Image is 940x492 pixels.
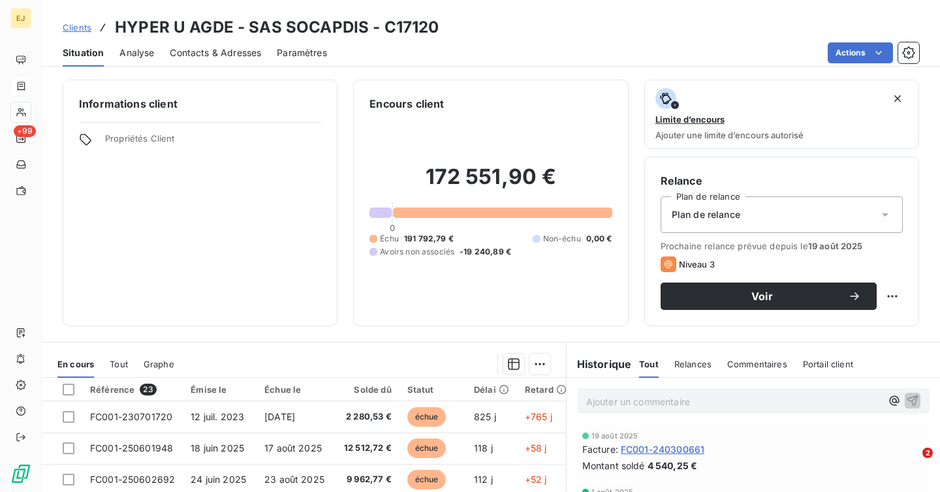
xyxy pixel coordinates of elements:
button: Actions [828,42,893,63]
h6: Encours client [369,96,444,112]
span: FC001-240300661 [621,442,704,456]
span: 9 962,77 € [340,473,392,486]
span: Limite d’encours [655,114,725,125]
span: 0,00 € [586,233,612,245]
span: 825 j [474,411,496,422]
h3: HYPER U AGDE - SAS SOCAPDIS - C17120 [115,16,439,39]
h6: Relance [661,173,903,189]
span: FC001-250601948 [90,442,173,454]
span: échue [407,470,446,489]
div: Retard [525,384,567,395]
span: 191 792,79 € [404,233,454,245]
span: échue [407,407,446,427]
span: Tout [110,359,128,369]
span: Situation [63,46,104,59]
span: Échu [380,233,399,245]
iframe: Intercom live chat [896,448,927,479]
span: 12 juil. 2023 [191,411,244,422]
span: 12 512,72 € [340,442,392,455]
span: Facture : [582,442,618,456]
span: Voir [676,291,848,301]
span: Paramètres [277,46,327,59]
h2: 172 551,90 € [369,164,612,203]
span: 0 [390,223,395,233]
span: Plan de relance [672,208,740,221]
button: Limite d’encoursAjouter une limite d’encours autorisé [644,80,919,149]
span: [DATE] [264,411,295,422]
div: Solde dû [340,384,392,395]
span: Non-échu [543,233,581,245]
span: Montant soldé [582,459,645,472]
span: Propriétés Client [105,133,321,151]
span: Tout [639,359,659,369]
span: Commentaires [727,359,787,369]
span: +58 j [525,442,547,454]
span: -19 240,89 € [460,246,511,258]
span: Avoirs non associés [380,246,454,258]
a: Clients [63,21,91,34]
span: FC001-230701720 [90,411,172,422]
div: Délai [474,384,509,395]
span: 24 juin 2025 [191,474,246,485]
span: 19 août 2025 [808,241,863,251]
span: 23 [140,384,156,395]
span: 23 août 2025 [264,474,324,485]
span: Contacts & Adresses [170,46,261,59]
div: Émise le [191,384,249,395]
span: 112 j [474,474,493,485]
span: 2 [922,448,933,458]
span: FC001-250602692 [90,474,175,485]
button: Voir [661,283,877,310]
span: +99 [14,125,36,137]
span: Relances [674,359,712,369]
span: Graphe [144,359,174,369]
span: 18 juin 2025 [191,442,244,454]
span: 118 j [474,442,493,454]
h6: Historique [567,356,632,372]
span: Portail client [803,359,853,369]
div: Statut [407,384,458,395]
div: Référence [90,384,175,395]
span: Clients [63,22,91,33]
span: En cours [57,359,94,369]
span: Ajouter une limite d’encours autorisé [655,130,804,140]
span: +765 j [525,411,552,422]
div: Échue le [264,384,324,395]
span: 4 540,25 € [648,459,698,472]
span: échue [407,438,446,458]
span: Analyse [119,46,154,59]
div: EJ [10,8,31,29]
span: Prochaine relance prévue depuis le [661,241,903,251]
span: 19 août 2025 [591,432,638,440]
span: 17 août 2025 [264,442,322,454]
h6: Informations client [79,96,321,112]
span: Niveau 3 [679,259,715,269]
span: 2 280,53 € [340,410,392,423]
img: Logo LeanPay [10,463,31,484]
span: +52 j [525,474,547,485]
